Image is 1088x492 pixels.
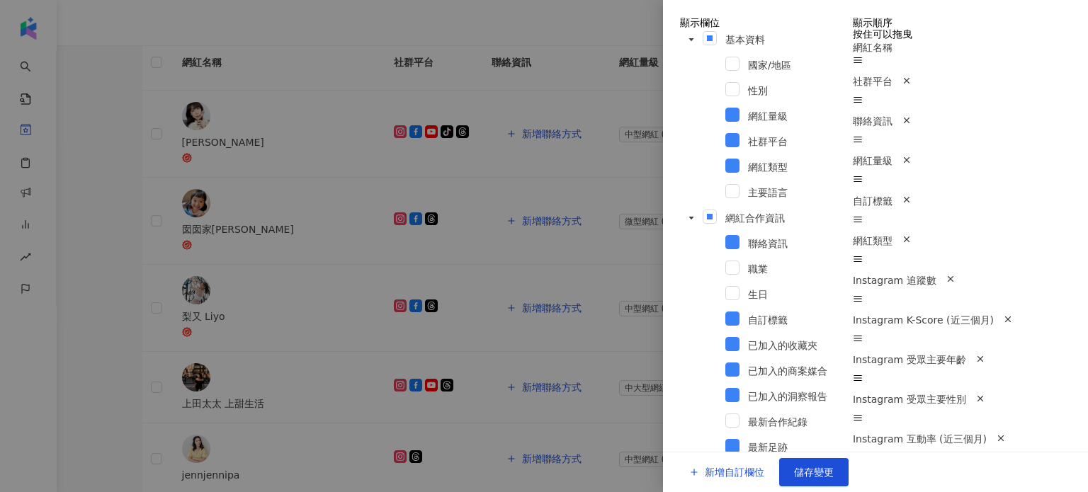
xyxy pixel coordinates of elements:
span: caret-down [688,36,695,43]
span: 網紅量級 [853,155,892,166]
span: 已加入的洞察報告 [745,385,853,408]
span: 職業 [745,258,853,280]
span: Instagram 受眾主要性別 [853,394,966,405]
span: 聯絡資訊 [748,238,788,249]
div: Instagram 受眾主要性別 [853,373,1045,413]
div: 聯絡資訊 [853,95,1045,135]
span: 自訂標籤 [748,314,788,326]
span: 網紅量級 [748,110,788,122]
span: 最新足跡 [745,436,853,459]
span: 社群平台 [748,136,788,147]
button: 新增自訂欄位 [674,458,779,486]
span: 已加入的商案媒合 [748,365,827,377]
div: 網紅類型 [853,214,1045,254]
div: Instagram 受眾主要年齡 [853,333,1045,373]
span: 社群平台 [853,76,892,87]
span: 最新足跡 [748,442,788,453]
span: 生日 [748,289,768,300]
span: 網紅合作資訊 [725,212,785,224]
span: 已加入的洞察報告 [748,391,827,402]
span: 網紅量級 [745,105,853,127]
span: 儲存變更 [794,467,834,478]
span: Instagram 追蹤數 [853,274,936,285]
span: 國家/地區 [745,54,853,76]
span: 已加入的商案媒合 [745,360,853,382]
span: 性別 [748,85,768,96]
span: 網紅名稱 [853,42,892,53]
span: 國家/地區 [748,59,791,71]
span: 網紅類型 [748,161,788,173]
span: 網紅類型 [745,156,853,178]
span: 社群平台 [745,130,853,153]
span: 基本資料 [722,28,853,51]
span: 職業 [748,263,768,275]
span: 性別 [745,79,853,102]
span: 最新合作紀錄 [745,411,853,433]
span: 網紅合作資訊 [722,207,853,229]
span: 聯絡資訊 [745,232,853,255]
span: 自訂標籤 [745,309,853,331]
span: 主要語言 [745,181,853,204]
span: 最新合作紀錄 [748,416,807,428]
div: 按住可以拖曳 [853,28,1045,40]
span: Instagram 互動率 (近三個月) [853,433,987,445]
span: 主要語言 [748,187,788,198]
span: 生日 [745,283,853,306]
span: 基本資料 [725,34,765,45]
span: 已加入的收藏夾 [745,334,853,357]
div: Instagram 互動率 (近三個月) [853,413,1045,452]
div: 顯示欄位 [680,17,853,28]
div: 網紅量級 [853,135,1045,174]
span: 新增自訂欄位 [705,467,764,478]
span: 已加入的收藏夾 [748,340,817,351]
span: 聯絡資訊 [853,115,892,127]
div: Instagram 追蹤數 [853,254,1045,294]
div: 社群平台 [853,55,1045,95]
div: Instagram K-Score (近三個月) [853,294,1045,333]
span: Instagram 受眾主要年齡 [853,354,966,365]
span: 自訂標籤 [853,195,892,206]
div: 自訂標籤 [853,174,1045,214]
div: 顯示順序 [853,17,1045,28]
span: 網紅類型 [853,234,892,246]
span: Instagram K-Score (近三個月) [853,314,994,326]
span: caret-down [688,214,695,222]
button: 儲存變更 [779,458,849,486]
